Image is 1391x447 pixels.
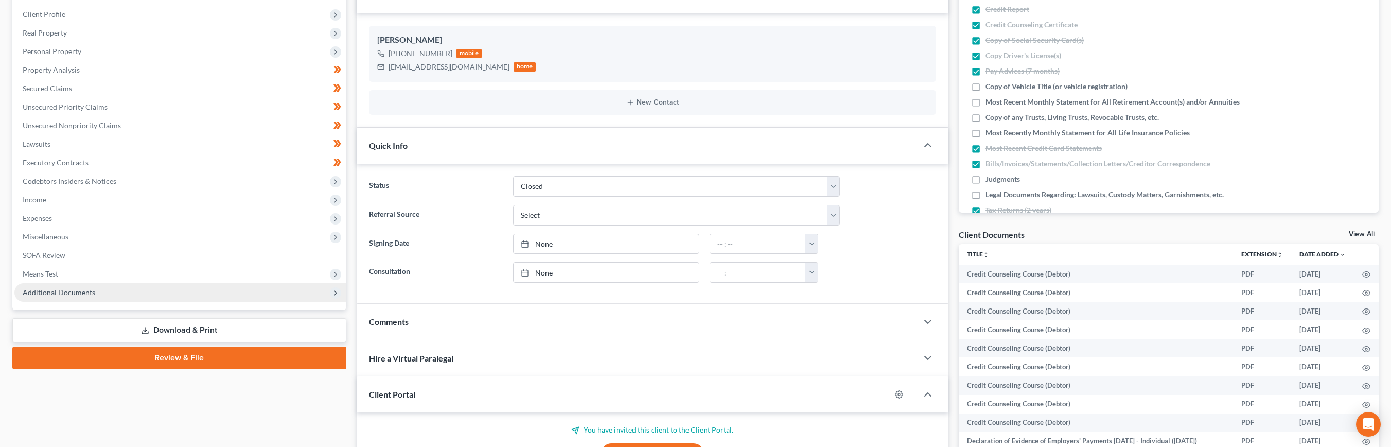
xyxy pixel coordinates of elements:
[23,121,121,130] span: Unsecured Nonpriority Claims
[369,425,936,435] p: You have invited this client to the Client Portal.
[985,4,1029,14] span: Credit Report
[369,317,409,326] span: Comments
[14,135,346,153] a: Lawsuits
[14,116,346,135] a: Unsecured Nonpriority Claims
[364,205,508,226] label: Referral Source
[1299,250,1346,258] a: Date Added expand_more
[1233,265,1291,283] td: PDF
[710,263,806,282] input: -- : --
[959,414,1233,432] td: Credit Counseling Course (Debtor)
[959,283,1233,302] td: Credit Counseling Course (Debtor)
[14,153,346,172] a: Executory Contracts
[364,176,508,197] label: Status
[1340,252,1346,258] i: expand_more
[1233,414,1291,432] td: PDF
[23,251,65,260] span: SOFA Review
[1233,357,1291,376] td: PDF
[369,353,453,363] span: Hire a Virtual Paralegal
[389,62,509,72] div: [EMAIL_ADDRESS][DOMAIN_NAME]
[985,112,1159,123] span: Copy of any Trusts, Living Trusts, Revocable Trusts, etc.
[23,232,68,241] span: Miscellaneous
[23,140,50,148] span: Lawsuits
[1291,357,1354,376] td: [DATE]
[959,229,1025,240] div: Client Documents
[14,61,346,79] a: Property Analysis
[514,234,699,254] a: None
[1233,395,1291,414] td: PDF
[514,263,699,282] a: None
[985,97,1240,107] span: Most Recent Monthly Statement for All Retirement Account(s) and/or Annuities
[959,376,1233,394] td: Credit Counseling Course (Debtor)
[14,246,346,265] a: SOFA Review
[389,48,452,59] div: [PHONE_NUMBER]
[967,250,989,258] a: Titleunfold_more
[23,10,65,19] span: Client Profile
[1291,302,1354,320] td: [DATE]
[377,98,928,107] button: New Contact
[985,128,1190,138] span: Most Recently Monthly Statement for All Life Insurance Policies
[23,102,108,111] span: Unsecured Priority Claims
[23,288,95,297] span: Additional Documents
[985,66,1060,76] span: Pay Advices (7 months)
[23,47,81,56] span: Personal Property
[1233,376,1291,394] td: PDF
[985,205,1051,215] span: Tax Returns (2 years)
[985,174,1020,184] span: Judgments
[14,79,346,98] a: Secured Claims
[1233,302,1291,320] td: PDF
[959,320,1233,339] td: Credit Counseling Course (Debtor)
[1241,250,1283,258] a: Extensionunfold_more
[710,234,806,254] input: -- : --
[1233,339,1291,357] td: PDF
[959,265,1233,283] td: Credit Counseling Course (Debtor)
[377,34,928,46] div: [PERSON_NAME]
[985,81,1128,92] span: Copy of Vehicle Title (or vehicle registration)
[985,190,1224,200] span: Legal Documents Regarding: Lawsuits, Custody Matters, Garnishments, etc.
[959,395,1233,414] td: Credit Counseling Course (Debtor)
[12,347,346,369] a: Review & File
[456,49,482,58] div: mobile
[23,65,80,74] span: Property Analysis
[985,143,1102,153] span: Most Recent Credit Card Statements
[12,318,346,342] a: Download & Print
[1291,339,1354,357] td: [DATE]
[1291,414,1354,432] td: [DATE]
[959,302,1233,320] td: Credit Counseling Course (Debtor)
[959,339,1233,357] td: Credit Counseling Course (Debtor)
[1233,320,1291,339] td: PDF
[1277,252,1283,258] i: unfold_more
[1291,265,1354,283] td: [DATE]
[23,177,116,185] span: Codebtors Insiders & Notices
[369,389,415,399] span: Client Portal
[23,195,46,204] span: Income
[959,357,1233,376] td: Credit Counseling Course (Debtor)
[1349,231,1375,238] a: View All
[14,98,346,116] a: Unsecured Priority Claims
[364,262,508,283] label: Consultation
[983,252,989,258] i: unfold_more
[23,28,67,37] span: Real Property
[369,141,408,150] span: Quick Info
[23,84,72,93] span: Secured Claims
[1291,395,1354,414] td: [DATE]
[1291,376,1354,394] td: [DATE]
[514,62,536,72] div: home
[1291,283,1354,302] td: [DATE]
[1356,412,1381,437] div: Open Intercom Messenger
[985,50,1061,61] span: Copy Driver's License(s)
[985,20,1078,30] span: Credit Counseling Certificate
[985,35,1084,45] span: Copy of Social Security Card(s)
[23,158,89,167] span: Executory Contracts
[23,214,52,222] span: Expenses
[23,269,58,278] span: Means Test
[1291,320,1354,339] td: [DATE]
[364,234,508,254] label: Signing Date
[1233,283,1291,302] td: PDF
[985,159,1210,169] span: Bills/Invoices/Statements/Collection Letters/Creditor Correspondence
